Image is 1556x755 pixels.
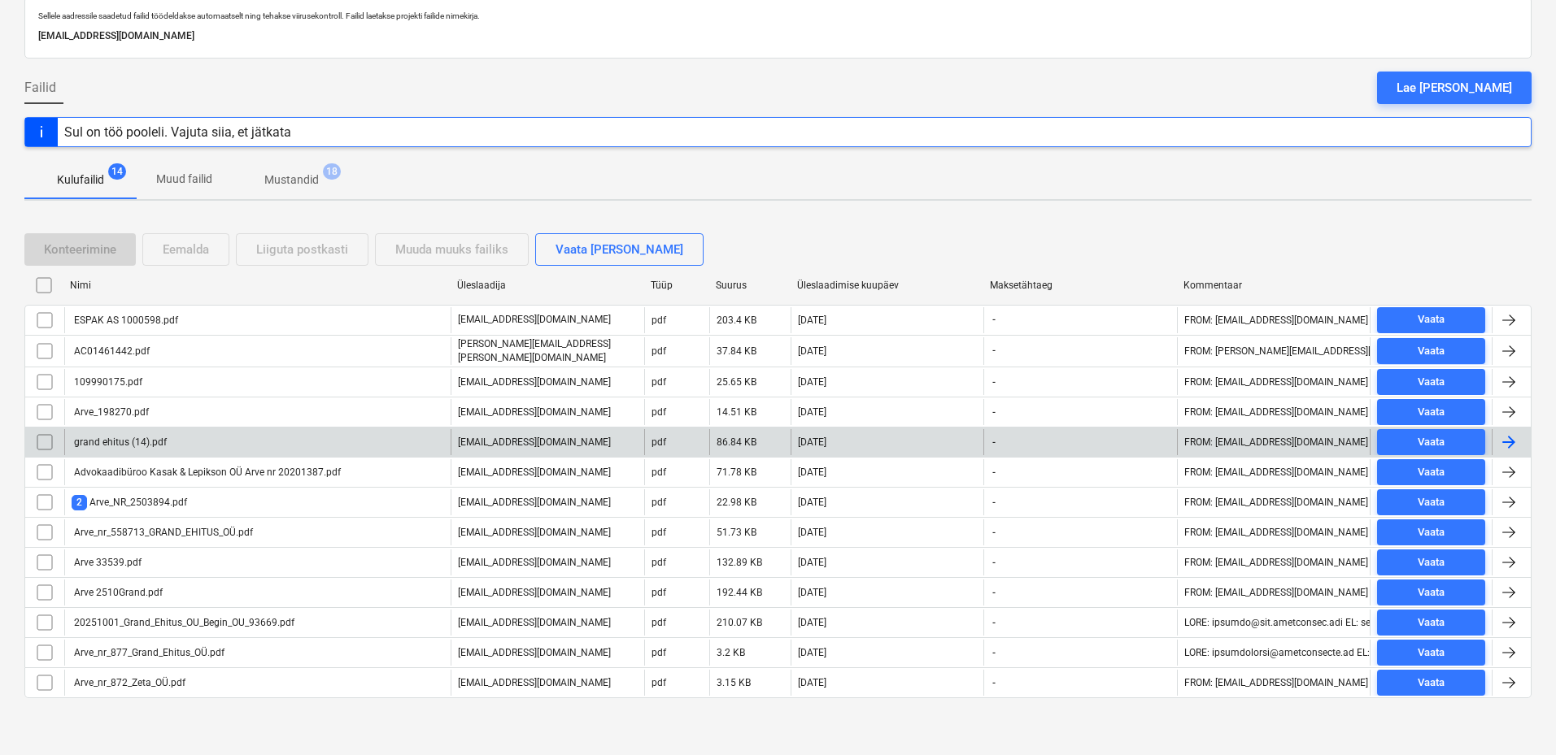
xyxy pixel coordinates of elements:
[1377,610,1485,636] button: Vaata
[652,376,666,388] div: pdf
[798,406,826,418] div: [DATE]
[535,233,704,266] button: Vaata [PERSON_NAME]
[652,497,666,508] div: pdf
[156,171,212,188] p: Muud failid
[1418,403,1445,422] div: Vaata
[717,345,756,357] div: 37.84 KB
[1183,280,1364,291] div: Kommentaar
[323,163,341,180] span: 18
[1377,369,1485,395] button: Vaata
[1418,310,1445,329] div: Vaata
[717,497,756,508] div: 22.98 KB
[717,406,756,418] div: 14.51 KB
[70,280,444,291] div: Nimi
[991,406,997,419] span: -
[458,375,611,389] p: [EMAIL_ADDRESS][DOMAIN_NAME]
[1418,553,1445,572] div: Vaata
[991,375,997,389] span: -
[798,527,826,538] div: [DATE]
[652,466,666,478] div: pdf
[652,345,666,357] div: pdf
[108,163,126,180] span: 14
[991,616,997,630] span: -
[652,587,666,598] div: pdf
[798,587,826,598] div: [DATE]
[458,496,611,510] p: [EMAIL_ADDRESS][DOMAIN_NAME]
[798,617,826,628] div: [DATE]
[1418,674,1445,692] div: Vaata
[72,495,87,510] span: 2
[716,280,784,291] div: Suurus
[457,280,638,291] div: Üleslaadija
[1377,670,1485,696] button: Vaata
[991,344,997,358] span: -
[72,466,341,478] div: Advokaadibüroo Kasak & Lepikson OÜ Arve nr 20201387.pdf
[990,280,1170,291] div: Maksetähtaeg
[798,466,826,478] div: [DATE]
[991,313,997,327] span: -
[264,171,319,189] p: Mustandid
[72,406,149,418] div: Arve_198270.pdf
[458,616,611,630] p: [EMAIL_ADDRESS][DOMAIN_NAME]
[458,556,611,570] p: [EMAIL_ADDRESS][DOMAIN_NAME]
[1418,614,1445,632] div: Vaata
[652,647,666,658] div: pdf
[798,497,826,508] div: [DATE]
[798,677,826,688] div: [DATE]
[991,436,997,449] span: -
[1377,399,1485,425] button: Vaata
[1418,373,1445,392] div: Vaata
[798,345,826,357] div: [DATE]
[798,376,826,388] div: [DATE]
[458,466,611,479] p: [EMAIL_ADDRESS][DOMAIN_NAME]
[991,526,997,540] span: -
[72,527,253,538] div: Arve_nr_558713_GRAND_EHITUS_OÜ.pdf
[1418,523,1445,542] div: Vaata
[652,406,666,418] div: pdf
[652,677,666,688] div: pdf
[1377,519,1485,545] button: Vaata
[1377,579,1485,605] button: Vaata
[652,315,666,326] div: pdf
[1377,549,1485,575] button: Vaata
[458,586,611,600] p: [EMAIL_ADDRESS][DOMAIN_NAME]
[717,436,756,448] div: 86.84 KB
[458,406,611,419] p: [EMAIL_ADDRESS][DOMAIN_NAME]
[1377,307,1485,333] button: Vaata
[458,676,611,690] p: [EMAIL_ADDRESS][DOMAIN_NAME]
[38,28,1518,45] p: [EMAIL_ADDRESS][DOMAIN_NAME]
[651,280,703,291] div: Tüüp
[72,436,167,448] div: grand ehitus (14).pdf
[1377,429,1485,455] button: Vaata
[1418,463,1445,482] div: Vaata
[717,587,762,598] div: 192.44 KB
[72,376,142,388] div: 109990175.pdf
[72,677,185,688] div: Arve_nr_872_Zeta_OÜ.pdf
[458,337,638,365] p: [PERSON_NAME][EMAIL_ADDRESS][PERSON_NAME][DOMAIN_NAME]
[1418,433,1445,452] div: Vaata
[652,617,666,628] div: pdf
[1377,338,1485,364] button: Vaata
[798,557,826,568] div: [DATE]
[798,647,826,658] div: [DATE]
[72,617,294,628] div: 20251001_Grand_Ehitus_OU_Begin_OU_93669.pdf
[1475,677,1556,755] iframe: Chat Widget
[1397,77,1512,98] div: Lae [PERSON_NAME]
[1377,489,1485,515] button: Vaata
[72,315,178,326] div: ESPAK AS 1000598.pdf
[797,280,978,291] div: Üleslaadimise kuupäev
[717,617,762,628] div: 210.07 KB
[458,526,611,540] p: [EMAIL_ADDRESS][DOMAIN_NAME]
[458,646,611,660] p: [EMAIL_ADDRESS][DOMAIN_NAME]
[556,239,683,260] div: Vaata [PERSON_NAME]
[72,587,163,598] div: Arve 2510Grand.pdf
[72,495,187,510] div: Arve_NR_2503894.pdf
[652,436,666,448] div: pdf
[991,646,997,660] span: -
[717,677,751,688] div: 3.15 KB
[72,647,224,658] div: Arve_nr_877_Grand_Ehitus_OÜ.pdf
[717,647,745,658] div: 3.2 KB
[1418,644,1445,662] div: Vaata
[72,557,142,568] div: Arve 33539.pdf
